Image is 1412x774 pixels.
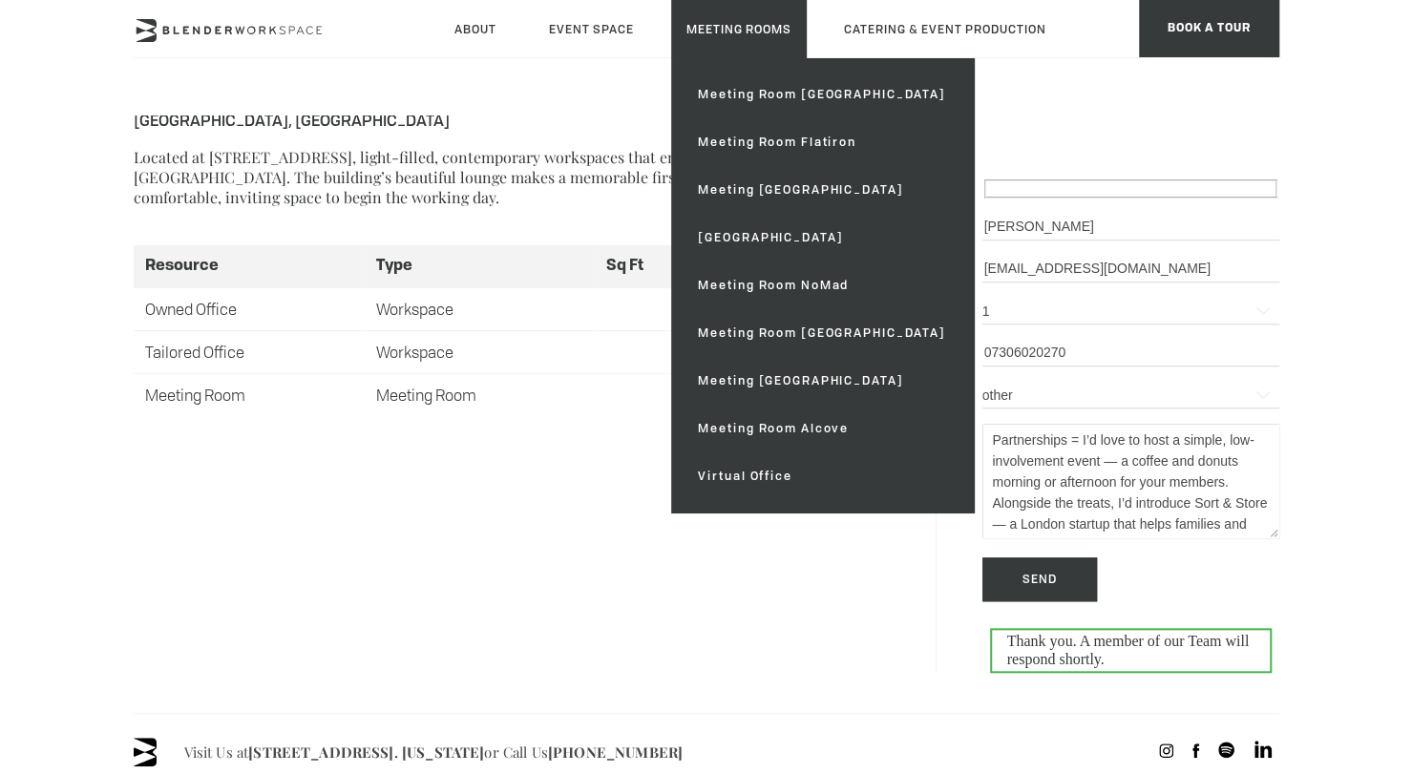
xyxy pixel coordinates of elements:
[134,330,364,373] td: Tailored Office
[134,373,364,415] td: Meeting Room
[548,743,683,762] a: [PHONE_NUMBER]
[364,287,594,330] td: Workspace
[683,357,960,405] a: Meeting [GEOGRAPHIC_DATA]
[683,452,960,500] a: Virtual Office
[184,738,683,766] span: Visit Us at or Call Us
[683,214,960,261] a: [GEOGRAPHIC_DATA]
[982,256,1279,282] input: Email
[248,743,484,762] a: [STREET_ADDRESS]. [US_STATE]
[134,110,753,131] span: [GEOGRAPHIC_DATA], [GEOGRAPHIC_DATA]
[982,179,1279,673] form: Contact form
[683,166,960,214] a: Meeting [GEOGRAPHIC_DATA]
[982,214,1279,241] input: Name
[982,557,1097,601] input: Send
[364,245,594,287] th: Type
[364,330,594,373] td: Workspace
[683,71,960,118] a: Meeting Room [GEOGRAPHIC_DATA]
[364,373,594,415] td: Meeting Room
[683,405,960,452] a: Meeting Room Alcove
[594,245,707,287] th: Sq Ft
[683,261,960,309] a: Meeting Room NoMad
[683,309,960,357] a: Meeting Room [GEOGRAPHIC_DATA]
[990,628,1272,673] div: Thank you. A member of our Team will respond shortly.
[134,147,878,207] p: Located at [STREET_ADDRESS], light-filled, contemporary workspaces that embody the vibrant [GEOGR...
[134,245,364,287] th: Resource
[134,287,364,330] td: Owned Office
[683,118,960,166] a: Meeting Room Flatiron
[982,340,1279,366] input: Phone Number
